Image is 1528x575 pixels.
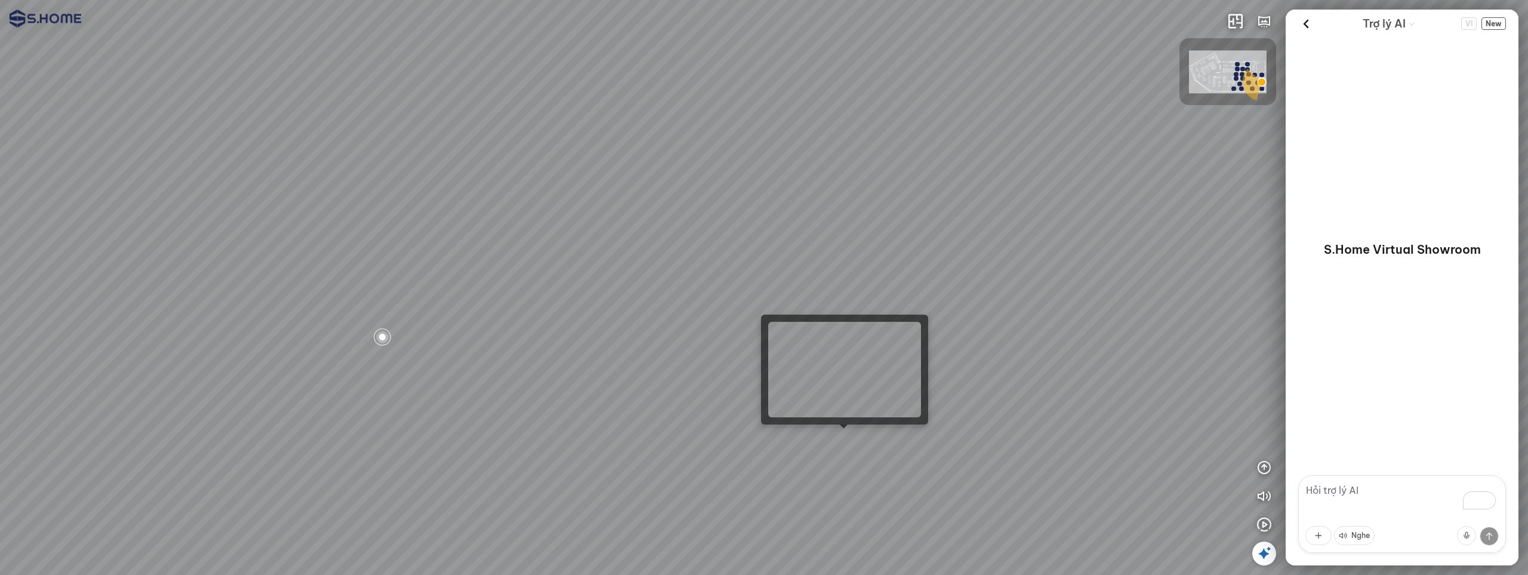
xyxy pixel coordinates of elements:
[1363,16,1406,32] span: Trợ lý AI
[1481,17,1506,30] button: New Chat
[1363,14,1415,33] div: AI Guide options
[10,10,81,27] img: logo
[1461,17,1477,30] span: VI
[1298,475,1506,553] textarea: To enrich screen reader interactions, please activate Accessibility in Grammarly extension settings
[1334,526,1375,545] button: Nghe
[1481,17,1506,30] span: New
[1461,17,1477,30] button: Change language
[1324,241,1481,258] p: S.Home Virtual Showroom
[1189,51,1267,94] img: SHome_H____ng_l_94CLDY9XT4CH.png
